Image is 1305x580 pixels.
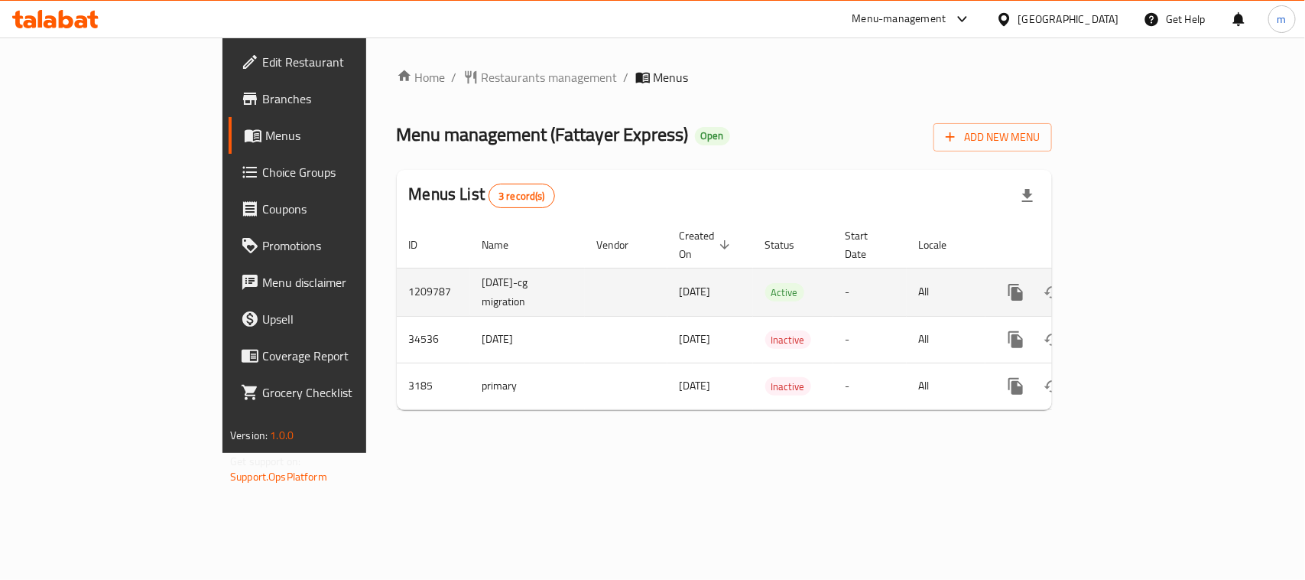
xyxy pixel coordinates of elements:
[680,376,711,396] span: [DATE]
[463,68,618,86] a: Restaurants management
[229,191,440,227] a: Coupons
[680,329,711,349] span: [DATE]
[624,68,629,86] li: /
[907,316,985,363] td: All
[1009,178,1046,214] div: Export file
[230,451,300,471] span: Get support on:
[597,236,649,254] span: Vendor
[262,163,428,181] span: Choice Groups
[998,321,1034,358] button: more
[229,44,440,80] a: Edit Restaurant
[489,189,554,204] span: 3 record(s)
[262,90,428,108] span: Branches
[229,264,440,301] a: Menu disclaimer
[452,68,457,86] li: /
[833,268,907,316] td: -
[229,337,440,374] a: Coverage Report
[229,117,440,154] a: Menus
[695,127,730,145] div: Open
[262,347,428,365] span: Coverage Report
[262,236,428,255] span: Promotions
[1018,11,1119,28] div: [GEOGRAPHIC_DATA]
[482,236,529,254] span: Name
[1034,368,1071,405] button: Change Status
[397,68,1052,86] nav: breadcrumb
[409,236,438,254] span: ID
[695,129,730,142] span: Open
[907,363,985,409] td: All
[1034,274,1071,311] button: Change Status
[230,425,268,445] span: Version:
[409,183,555,208] h2: Menus List
[946,128,1040,147] span: Add New Menu
[270,425,294,445] span: 1.0.0
[765,283,804,301] div: Active
[919,236,967,254] span: Locale
[765,331,811,349] span: Inactive
[998,274,1034,311] button: more
[470,316,585,363] td: [DATE]
[262,310,428,328] span: Upsell
[229,80,440,117] a: Branches
[397,117,689,152] span: Menu management ( Fattayer Express )
[1034,321,1071,358] button: Change Status
[489,184,555,208] div: Total records count
[680,226,735,263] span: Created On
[852,10,946,28] div: Menu-management
[229,227,440,264] a: Promotions
[229,301,440,337] a: Upsell
[262,53,428,71] span: Edit Restaurant
[265,126,428,145] span: Menus
[230,467,327,487] a: Support.OpsPlatform
[765,236,815,254] span: Status
[833,363,907,409] td: -
[262,383,428,402] span: Grocery Checklist
[262,273,428,292] span: Menu disclaimer
[998,368,1034,405] button: more
[907,268,985,316] td: All
[482,68,618,86] span: Restaurants management
[262,200,428,218] span: Coupons
[1277,11,1287,28] span: m
[229,374,440,411] a: Grocery Checklist
[470,363,585,409] td: primary
[229,154,440,191] a: Choice Groups
[846,226,888,263] span: Start Date
[985,222,1157,269] th: Actions
[654,68,689,86] span: Menus
[833,316,907,363] td: -
[933,123,1052,152] button: Add New Menu
[765,331,811,349] div: Inactive
[765,377,811,396] div: Inactive
[680,282,711,301] span: [DATE]
[470,268,585,316] td: [DATE]-cg migration
[765,378,811,396] span: Inactive
[765,284,804,301] span: Active
[397,222,1157,410] table: enhanced table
